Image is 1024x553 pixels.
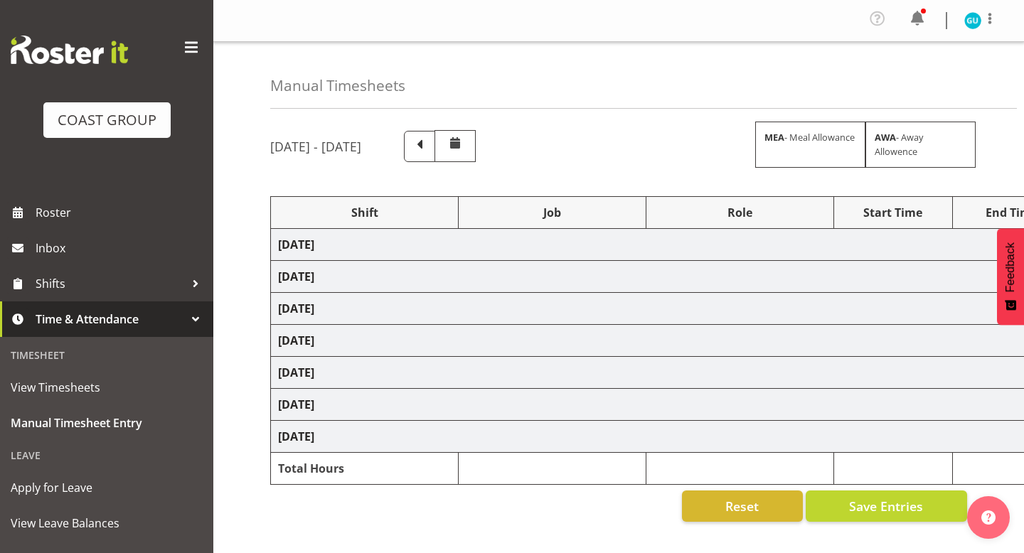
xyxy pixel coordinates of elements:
span: Inbox [36,237,206,259]
span: Manual Timesheet Entry [11,412,203,434]
a: Apply for Leave [4,470,210,505]
span: Shifts [36,273,185,294]
div: Job [466,204,639,221]
img: george-unsworth11514.jpg [964,12,981,29]
span: Save Entries [849,497,923,515]
span: Apply for Leave [11,477,203,498]
a: Manual Timesheet Entry [4,405,210,441]
h4: Manual Timesheets [270,77,405,94]
div: Leave [4,441,210,470]
button: Reset [682,490,803,522]
strong: AWA [875,131,896,144]
h5: [DATE] - [DATE] [270,139,361,154]
div: Start Time [841,204,945,221]
strong: MEA [764,131,784,144]
button: Save Entries [806,490,967,522]
a: View Timesheets [4,370,210,405]
a: View Leave Balances [4,505,210,541]
img: help-xxl-2.png [981,510,996,525]
td: Total Hours [271,453,459,485]
span: Feedback [1004,242,1017,292]
span: View Timesheets [11,377,203,398]
button: Feedback - Show survey [997,228,1024,325]
div: Role [654,204,826,221]
span: View Leave Balances [11,512,203,534]
span: Reset [725,497,759,515]
span: Roster [36,202,206,223]
img: Rosterit website logo [11,36,128,64]
div: COAST GROUP [58,109,156,131]
div: - Away Allowence [865,122,976,167]
div: - Meal Allowance [755,122,865,167]
div: Shift [278,204,451,221]
span: Time & Attendance [36,308,185,330]
div: Timesheet [4,340,210,370]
